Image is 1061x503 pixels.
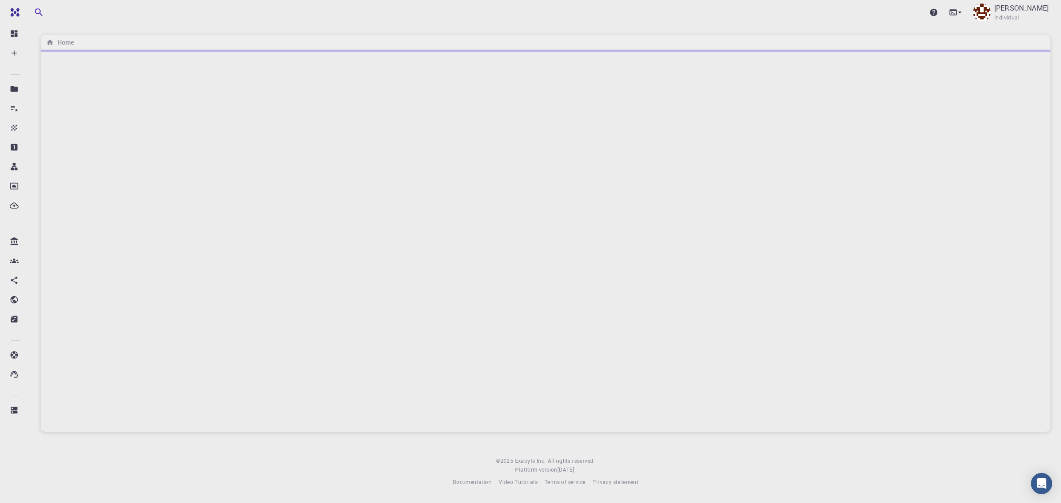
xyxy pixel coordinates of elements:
span: Video Tutorials [499,478,538,485]
a: Terms of service [545,478,585,487]
span: Privacy statement [592,478,638,485]
a: [DATE]. [557,465,576,474]
span: Individual [994,13,1019,22]
a: Exabyte Inc. [515,457,546,465]
img: logo [7,8,19,17]
a: Documentation [453,478,492,487]
div: Open Intercom Messenger [1031,473,1052,494]
span: Documentation [453,478,492,485]
span: Terms of service [545,478,585,485]
p: [PERSON_NAME] [994,3,1049,13]
a: Privacy statement [592,478,638,487]
img: Thanh Son [973,4,991,21]
span: All rights reserved. [548,457,595,465]
span: Platform version [515,465,557,474]
nav: breadcrumb [44,38,76,47]
h6: Home [54,38,74,47]
a: Video Tutorials [499,478,538,487]
span: © 2025 [496,457,515,465]
span: Exabyte Inc. [515,457,546,464]
span: [DATE] . [557,466,576,473]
